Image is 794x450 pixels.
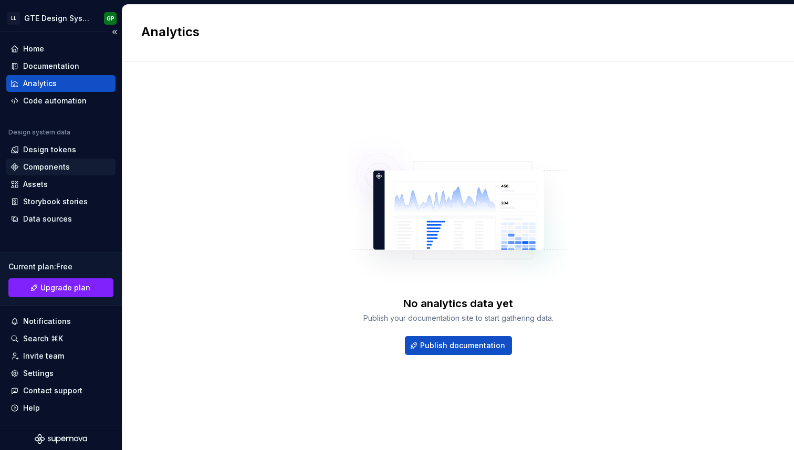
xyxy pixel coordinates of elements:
div: LL [7,12,20,25]
div: Assets [23,179,48,190]
div: Settings [23,368,54,379]
span: Publish documentation [420,340,505,351]
a: Home [6,40,116,57]
a: Analytics [6,75,116,92]
div: Analytics [23,78,57,89]
button: Notifications [6,313,116,330]
div: Design tokens [23,144,76,155]
div: Publish your documentation site to start gathering data. [363,313,553,323]
div: Documentation [23,61,79,71]
div: No analytics data yet [403,296,513,311]
a: Documentation [6,58,116,75]
a: Components [6,159,116,175]
a: Upgrade plan [8,278,113,297]
div: Search ⌘K [23,333,63,344]
a: Data sources [6,211,116,227]
button: LLGTE Design SystemGP [2,7,120,29]
div: Invite team [23,351,64,361]
div: Current plan : Free [8,261,113,272]
div: GP [107,14,114,23]
button: Contact support [6,382,116,399]
button: Search ⌘K [6,330,116,347]
a: Code automation [6,92,116,109]
div: Code automation [23,96,87,106]
div: Data sources [23,214,72,224]
div: Contact support [23,385,82,396]
svg: Supernova Logo [35,434,87,444]
div: Storybook stories [23,196,88,207]
a: Settings [6,365,116,382]
div: Help [23,403,40,413]
h2: Analytics [141,24,762,40]
a: Storybook stories [6,193,116,210]
button: Collapse sidebar [107,25,122,39]
a: Design tokens [6,141,116,158]
button: Publish documentation [405,336,512,355]
div: GTE Design System [24,13,91,24]
div: Design system data [8,128,70,137]
a: Assets [6,176,116,193]
span: Upgrade plan [40,282,90,293]
div: Components [23,162,70,172]
div: Notifications [23,316,71,327]
button: Help [6,400,116,416]
div: Home [23,44,44,54]
a: Invite team [6,348,116,364]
